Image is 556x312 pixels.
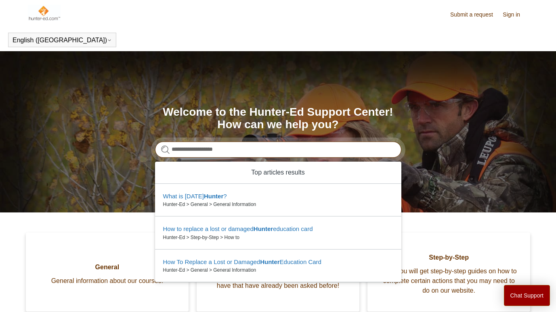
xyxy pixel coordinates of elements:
em: Hunter [204,193,223,200]
zd-autocomplete-breadcrumbs-multibrand: Hunter-Ed > Step-by-Step > How to [163,234,393,241]
zd-autocomplete-title-multibrand: Suggested result 3 How To Replace a Lost or Damaged Hunter Education Card [163,258,321,267]
a: General General information about our courses! [26,233,189,312]
img: Hunter-Ed Help Center home page [28,5,61,21]
button: English ([GEOGRAPHIC_DATA]) [13,37,112,44]
button: Chat Support [504,285,550,306]
span: General [38,262,176,272]
a: Step-by-Step Here you will get step-by-step guides on how to complete certain actions that you ma... [367,233,530,312]
span: Step-by-Step [380,253,518,262]
em: Hunter [254,225,273,232]
em: Hunter [260,258,279,265]
zd-autocomplete-breadcrumbs-multibrand: Hunter-Ed > General > General Information [163,266,393,274]
input: Search [155,141,401,158]
span: Here you will get step-by-step guides on how to complete certain actions that you may need to do ... [380,266,518,295]
span: General information about our courses! [38,276,176,286]
zd-autocomplete-breadcrumbs-multibrand: Hunter-Ed > General > General Information [163,201,393,208]
zd-autocomplete-title-multibrand: Suggested result 2 How to replace a lost or damaged Hunter education card [163,225,313,234]
h1: Welcome to the Hunter-Ed Support Center! How can we help you? [155,106,401,131]
a: Sign in [503,10,528,19]
zd-autocomplete-header: Top articles results [155,162,401,184]
zd-autocomplete-title-multibrand: Suggested result 1 What is Today's Hunter? [163,193,227,201]
a: Submit a request [450,10,501,19]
